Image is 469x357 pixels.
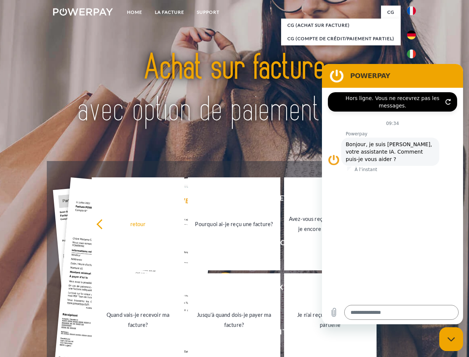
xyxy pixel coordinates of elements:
[96,310,180,330] div: Quand vais-je recevoir ma facture?
[289,310,372,330] div: Je n'ai reçu qu'une livraison partielle
[192,219,276,229] div: Pourquoi ai-je reçu une facture?
[289,214,372,234] div: Avez-vous reçu mes paiements, ai-je encore un solde ouvert?
[71,36,398,142] img: title-powerpay_fr.svg
[381,6,401,19] a: CG
[121,6,149,19] a: Home
[53,8,113,16] img: logo-powerpay-white.svg
[190,6,226,19] a: Support
[284,177,377,270] a: Avez-vous reçu mes paiements, ai-je encore un solde ouvert?
[322,64,463,324] iframe: Fenêtre de messagerie
[407,6,416,15] img: fr
[281,32,401,45] a: CG (Compte de crédit/paiement partiel)
[407,30,416,39] img: de
[149,6,190,19] a: LA FACTURE
[96,219,180,229] div: retour
[192,310,276,330] div: Jusqu'à quand dois-je payer ma facture?
[407,49,416,58] img: it
[439,327,463,351] iframe: Bouton de lancement de la fenêtre de messagerie, conversation en cours
[281,19,401,32] a: CG (achat sur facture)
